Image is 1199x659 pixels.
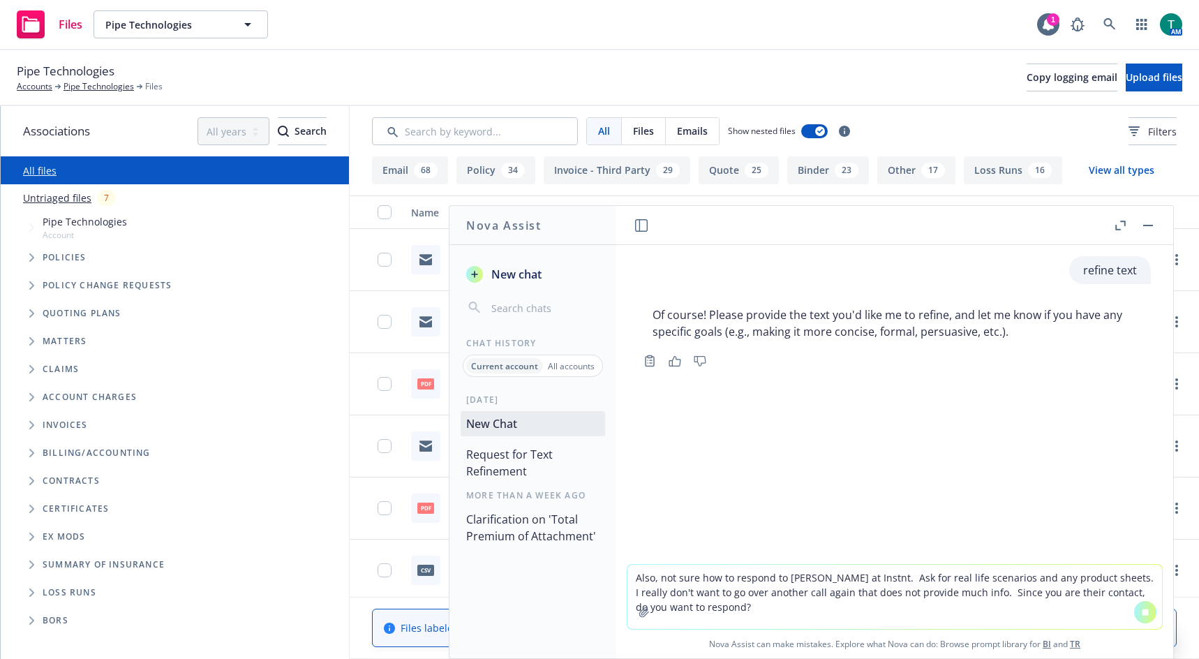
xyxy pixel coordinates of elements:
span: Summary of insurance [43,561,165,569]
button: Other [877,156,955,184]
a: Search [1096,10,1124,38]
span: Files [59,19,82,30]
span: Pipe Technologies [43,214,127,229]
span: Nova Assist can make mistakes. Explore what Nova can do: Browse prompt library for and [622,630,1168,658]
div: 17 [921,163,945,178]
button: Summary [830,195,980,229]
div: 16 [1028,163,1052,178]
h1: Nova Assist [466,217,542,234]
div: Search [278,118,327,145]
a: All files [23,164,57,177]
span: Associations [23,122,90,140]
a: BI [1043,638,1051,650]
div: Name [411,205,535,220]
input: Toggle Row Selected [378,563,392,577]
p: Current account [471,360,538,372]
span: Files [633,124,654,138]
div: More than a week ago [449,489,616,501]
span: BORs [43,616,68,625]
svg: Search [278,126,289,137]
span: Certificates [43,505,109,513]
a: more [1168,562,1185,579]
button: Policy [456,156,535,184]
a: Switch app [1128,10,1156,38]
span: Pipe Technologies [105,17,226,32]
button: Invoice - Third Party [544,156,690,184]
a: more [1168,251,1185,268]
button: File type [556,195,706,229]
span: Copy logging email [1027,71,1117,84]
span: All [598,124,610,138]
span: New chat [489,266,542,283]
div: 23 [835,163,858,178]
span: Quoting plans [43,309,121,318]
a: more [1168,500,1185,517]
button: Request for Text Refinement [461,442,605,484]
input: Toggle Row Selected [378,501,392,515]
button: Thumbs down [689,351,711,371]
div: 1 [1047,10,1059,22]
button: Linked associations [979,195,1129,229]
button: Quote [699,156,779,184]
a: Untriaged files [23,191,91,205]
button: Filters [1129,117,1177,145]
input: Search chats [489,298,599,318]
span: Policies [43,253,87,262]
a: more [1168,376,1185,392]
button: New Chat [461,411,605,436]
button: Clarification on 'Total Premium of Attachment' [461,507,605,549]
p: All accounts [548,360,595,372]
button: Name [405,195,556,229]
button: SearchSearch [278,117,327,145]
img: photo [1160,13,1182,36]
span: Account [43,229,127,241]
div: 68 [414,163,438,178]
button: Pipe Technologies [94,10,268,38]
button: Email [372,156,448,184]
span: Filters [1148,124,1177,139]
button: View all types [1066,156,1177,184]
div: 7 [97,190,116,206]
span: PDF [417,378,434,389]
div: Folder Tree Example [1,439,349,635]
p: refine text [1083,262,1137,279]
button: New chat [461,262,605,287]
div: [DATE] [449,394,616,406]
span: Contracts [43,477,100,485]
span: Filters [1129,124,1177,139]
span: Files labeled as "Auto ID card" are hidden. [401,621,694,635]
button: Binder [787,156,869,184]
input: Toggle Row Selected [378,253,392,267]
span: Ex Mods [43,533,85,541]
input: Toggle Row Selected [378,315,392,329]
span: Policy change requests [43,281,172,290]
span: Files [145,80,163,93]
span: Loss Runs [43,588,96,597]
a: more [1168,313,1185,330]
div: 29 [656,163,680,178]
div: Chat History [449,337,616,349]
div: Tree Example [1,212,349,439]
span: Claims [43,365,79,373]
p: Of course! Please provide the text you'd like me to refine, and let me know if you have any speci... [653,306,1137,340]
span: Account charges [43,393,137,401]
input: Select all [378,205,392,219]
a: Pipe Technologies [64,80,134,93]
span: Show nested files [728,125,796,137]
button: Loss Runs [964,156,1062,184]
input: Search by keyword... [372,117,578,145]
span: Billing/Accounting [43,449,151,457]
button: Created on [705,195,830,229]
span: pdf [417,503,434,513]
a: Files [11,5,88,44]
a: more [1168,438,1185,454]
a: Accounts [17,80,52,93]
span: Pipe Technologies [17,62,114,80]
button: Upload files [1126,64,1182,91]
a: Report a Bug [1064,10,1092,38]
svg: Copy to clipboard [643,355,656,367]
span: Emails [677,124,708,138]
div: 25 [745,163,768,178]
div: 34 [501,163,525,178]
a: TR [1070,638,1080,650]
